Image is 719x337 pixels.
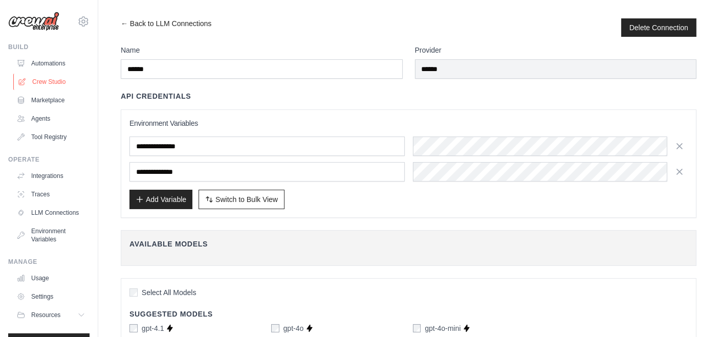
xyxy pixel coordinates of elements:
h4: Suggested Models [129,309,688,319]
button: Resources [12,307,90,323]
label: gpt-4o-mini [425,323,461,333]
div: Build [8,43,90,51]
div: Operate [8,155,90,164]
input: gpt-4o [271,324,279,332]
h4: Available Models [129,239,688,249]
a: ← Back to LLM Connections [121,18,211,37]
a: Usage [12,270,90,286]
span: Switch to Bulk View [215,194,278,205]
h3: Environment Variables [129,118,688,128]
a: Crew Studio [13,74,91,90]
input: gpt-4o-mini [413,324,421,332]
a: Agents [12,110,90,127]
label: gpt-4o [284,323,304,333]
div: Manage [8,258,90,266]
a: LLM Connections [12,205,90,221]
a: Automations [12,55,90,72]
a: Marketplace [12,92,90,108]
h4: API Credentials [121,91,191,101]
a: Integrations [12,168,90,184]
a: Tool Registry [12,129,90,145]
a: Environment Variables [12,223,90,248]
label: gpt-4.1 [142,323,164,333]
span: Select All Models [142,287,197,298]
input: gpt-4.1 [129,324,138,332]
button: Switch to Bulk View [199,190,285,209]
a: Traces [12,186,90,203]
img: Logo [8,12,59,31]
label: Provider [415,45,697,55]
button: Delete Connection [629,23,688,33]
button: Add Variable [129,190,192,209]
a: Settings [12,288,90,305]
label: Name [121,45,403,55]
input: Select All Models [129,288,138,297]
span: Resources [31,311,60,319]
